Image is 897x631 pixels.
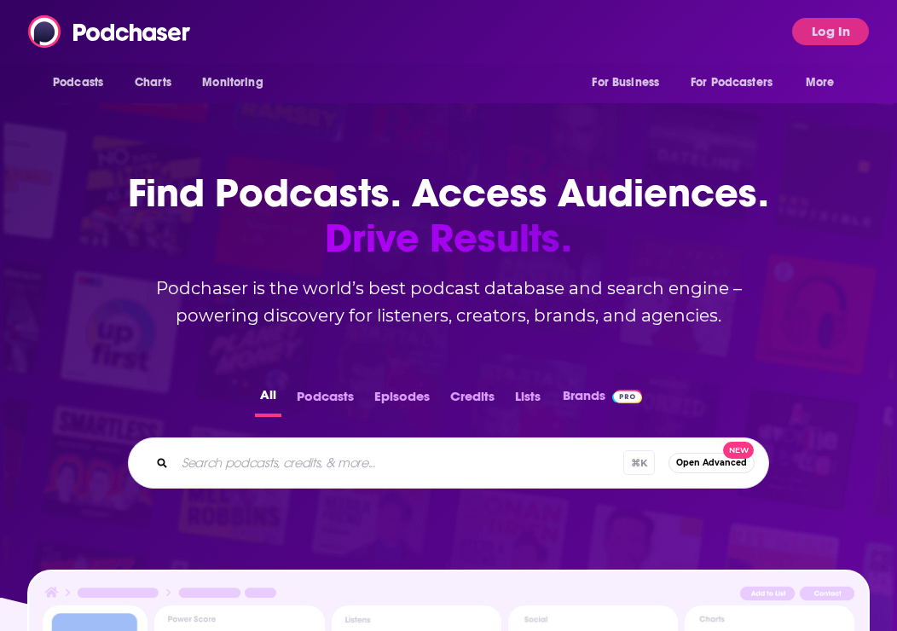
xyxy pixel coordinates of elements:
[135,71,171,95] span: Charts
[680,67,797,99] button: open menu
[124,67,182,99] a: Charts
[563,384,642,417] a: BrandsPodchaser Pro
[806,71,835,95] span: More
[510,384,546,417] button: Lists
[292,384,359,417] button: Podcasts
[445,384,500,417] button: Credits
[369,384,435,417] button: Episodes
[128,437,769,489] div: Search podcasts, credits, & more...
[723,442,754,460] span: New
[255,384,281,417] button: All
[580,67,680,99] button: open menu
[43,585,855,606] img: Podcast Insights Header
[190,67,285,99] button: open menu
[107,275,790,329] h2: Podchaser is the world’s best podcast database and search engine – powering discovery for listene...
[28,15,192,48] img: Podchaser - Follow, Share and Rate Podcasts
[107,171,790,261] h1: Find Podcasts. Access Audiences.
[175,449,623,477] input: Search podcasts, credits, & more...
[668,453,755,473] button: Open AdvancedNew
[691,71,773,95] span: For Podcasters
[623,450,655,475] span: ⌘ K
[676,458,747,467] span: Open Advanced
[53,71,103,95] span: Podcasts
[592,71,659,95] span: For Business
[612,390,642,403] img: Podchaser Pro
[202,71,263,95] span: Monitoring
[41,67,125,99] button: open menu
[794,67,856,99] button: open menu
[792,18,869,45] button: Log In
[107,216,790,261] span: Drive Results.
